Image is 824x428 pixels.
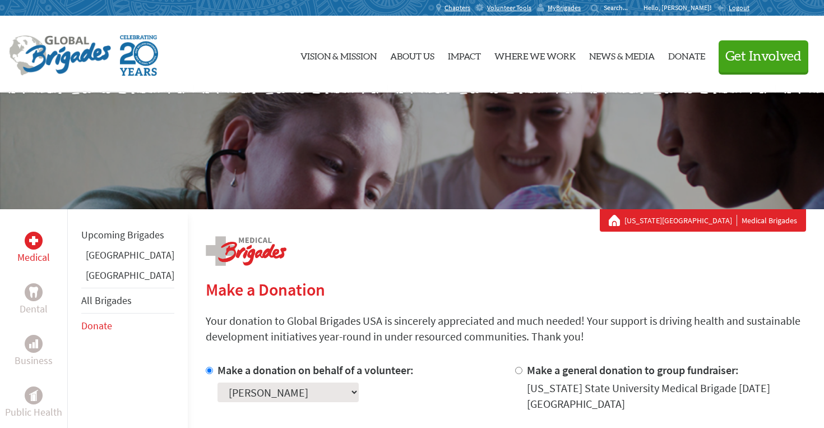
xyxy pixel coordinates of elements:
[609,215,797,226] div: Medical Brigades
[390,25,434,84] a: About Us
[120,35,158,76] img: Global Brigades Celebrating 20 Years
[217,363,414,377] label: Make a donation on behalf of a volunteer:
[494,25,576,84] a: Where We Work
[29,287,38,297] img: Dental
[81,319,112,332] a: Donate
[9,35,111,76] img: Global Brigades Logo
[729,3,749,12] span: Logout
[668,25,705,84] a: Donate
[25,283,43,301] div: Dental
[29,339,38,348] img: Business
[206,279,806,300] h2: Make a Donation
[81,247,174,268] li: Ghana
[527,363,739,377] label: Make a general donation to group fundraiser:
[644,3,717,12] p: Hello, [PERSON_NAME]!
[445,3,470,12] span: Chapters
[717,3,749,12] a: Logout
[20,301,48,317] p: Dental
[5,386,62,420] a: Public HealthPublic Health
[719,40,808,72] button: Get Involved
[81,223,174,247] li: Upcoming Brigades
[86,269,174,282] a: [GEOGRAPHIC_DATA]
[25,386,43,404] div: Public Health
[589,25,655,84] a: News & Media
[206,236,286,266] img: logo-medical.png
[206,313,806,344] p: Your donation to Global Brigades USA is sincerely appreciated and much needed! Your support is dr...
[86,248,174,261] a: [GEOGRAPHIC_DATA]
[81,268,174,288] li: Guatemala
[604,3,636,12] input: Search...
[17,232,50,265] a: MedicalMedical
[81,288,174,314] li: All Brigades
[624,215,737,226] a: [US_STATE][GEOGRAPHIC_DATA]
[20,283,48,317] a: DentalDental
[81,228,164,241] a: Upcoming Brigades
[725,50,802,63] span: Get Involved
[81,314,174,338] li: Donate
[15,353,53,369] p: Business
[25,232,43,250] div: Medical
[448,25,481,84] a: Impact
[81,294,132,307] a: All Brigades
[300,25,377,84] a: Vision & Mission
[527,380,807,412] div: [US_STATE] State University Medical Brigade [DATE] [GEOGRAPHIC_DATA]
[487,3,531,12] span: Volunteer Tools
[5,404,62,420] p: Public Health
[15,335,53,369] a: BusinessBusiness
[25,335,43,353] div: Business
[17,250,50,265] p: Medical
[29,236,38,245] img: Medical
[29,390,38,401] img: Public Health
[548,3,581,12] span: MyBrigades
